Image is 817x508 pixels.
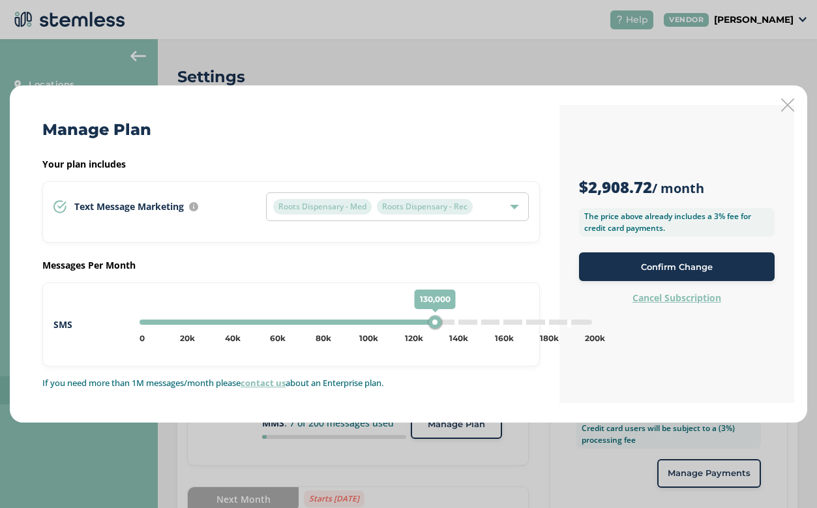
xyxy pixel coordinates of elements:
[74,202,184,211] span: Text Message Marketing
[53,318,124,331] label: SMS
[495,333,514,344] div: 160k
[180,333,195,344] div: 20k
[225,333,241,344] div: 40k
[273,199,372,215] span: Roots Dispensary - Med
[377,199,473,215] span: Roots Dispensary - Rec
[140,333,145,344] div: 0
[752,445,817,508] iframe: Chat Widget
[189,202,198,211] img: icon-info-236977d2.svg
[540,333,559,344] div: 180k
[579,177,775,198] h3: / month
[42,258,540,272] label: Messages Per Month
[579,252,775,281] button: Confirm Change
[579,208,775,237] label: The price above already includes a 3% fee for credit card payments.
[585,333,605,344] div: 200k
[241,377,286,389] a: contact us
[415,290,456,309] span: 130,000
[449,333,468,344] div: 140k
[270,333,286,344] div: 60k
[632,291,721,305] label: Cancel Subscription
[359,333,378,344] div: 100k
[316,333,331,344] div: 80k
[42,118,151,142] h2: Manage Plan
[641,261,713,274] span: Confirm Change
[42,157,540,171] label: Your plan includes
[42,377,540,390] p: If you need more than 1M messages/month please about an Enterprise plan.
[579,176,652,198] strong: $2,908.72
[405,333,423,344] div: 120k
